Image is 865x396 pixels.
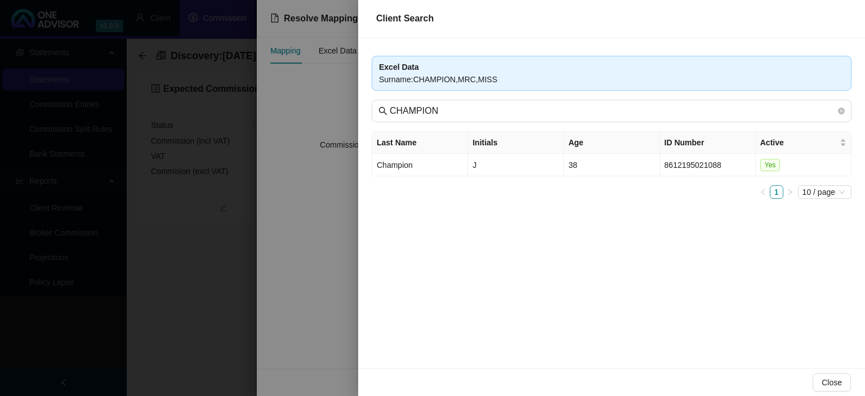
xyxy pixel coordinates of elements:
[379,73,844,86] div: Surname : CHAMPION,MRC,MISS
[813,373,851,391] button: Close
[756,132,851,154] th: Active
[376,14,434,23] span: Client Search
[783,185,797,199] button: right
[760,189,766,195] span: left
[760,159,781,171] span: Yes
[378,106,387,115] span: search
[822,376,842,389] span: Close
[760,136,837,149] span: Active
[564,132,659,154] th: Age
[390,104,836,118] input: Last Name
[770,186,783,198] a: 1
[372,154,468,176] td: Champion
[802,186,847,198] span: 10 / page
[660,132,756,154] th: ID Number
[660,154,756,176] td: 8612195021088
[783,185,797,199] li: Next Page
[468,132,564,154] th: Initials
[568,161,577,170] span: 38
[756,185,770,199] li: Previous Page
[468,154,564,176] td: J
[838,108,845,114] span: close-circle
[798,185,851,199] div: Page Size
[756,185,770,199] button: left
[787,189,793,195] span: right
[838,106,845,116] span: close-circle
[379,63,419,72] b: Excel Data
[372,132,468,154] th: Last Name
[770,185,783,199] li: 1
